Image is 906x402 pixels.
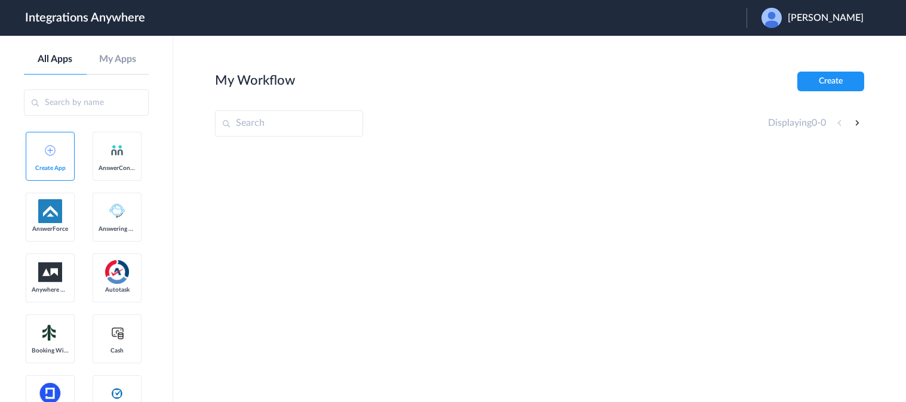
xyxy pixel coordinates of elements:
img: Answering_service.png [105,199,129,223]
span: Create App [32,165,69,172]
img: answerconnect-logo.svg [110,143,124,157]
span: AnswerForce [32,225,69,233]
img: aww.png [38,262,62,282]
span: Autotask [99,286,136,293]
span: Cash [99,347,136,354]
h2: My Workflow [215,73,295,88]
img: clio-logo.svg [110,386,124,401]
img: cash-logo.svg [110,326,125,340]
span: 0 [812,118,817,128]
img: add-icon.svg [45,145,56,156]
input: Search [215,110,363,137]
span: [PERSON_NAME] [788,13,864,24]
img: Setmore_Logo.svg [38,322,62,344]
img: af-app-logo.svg [38,199,62,223]
a: My Apps [87,54,149,65]
img: autotask.png [105,260,129,284]
h4: Displaying - [768,117,826,129]
a: All Apps [24,54,87,65]
input: Search by name [24,89,149,116]
span: AnswerConnect [99,165,136,172]
span: 0 [821,118,826,128]
span: Answering Service [99,225,136,233]
span: Anywhere Works [32,286,69,293]
img: user.png [761,8,782,28]
button: Create [797,72,864,91]
span: Booking Widget [32,347,69,354]
h1: Integrations Anywhere [25,11,145,25]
